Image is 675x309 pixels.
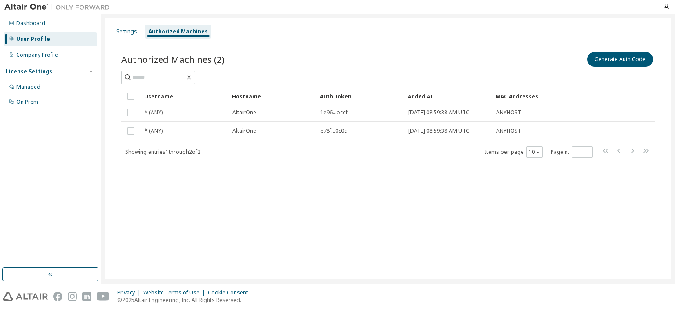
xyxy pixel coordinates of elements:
img: instagram.svg [68,292,77,301]
span: AltairOne [232,127,256,135]
div: Privacy [117,289,143,296]
p: © 2025 Altair Engineering, Inc. All Rights Reserved. [117,296,253,304]
div: Website Terms of Use [143,289,208,296]
span: * (ANY) [145,127,163,135]
span: Items per page [485,146,543,158]
div: Auth Token [320,89,401,103]
span: Showing entries 1 through 2 of 2 [125,148,200,156]
div: Company Profile [16,51,58,58]
div: User Profile [16,36,50,43]
button: Generate Auth Code [587,52,653,67]
div: Cookie Consent [208,289,253,296]
div: License Settings [6,68,52,75]
span: * (ANY) [145,109,163,116]
div: Settings [116,28,137,35]
div: Username [144,89,225,103]
img: Altair One [4,3,114,11]
div: Authorized Machines [149,28,208,35]
span: [DATE] 08:59:38 AM UTC [408,127,469,135]
div: Added At [408,89,489,103]
span: [DATE] 08:59:38 AM UTC [408,109,469,116]
img: facebook.svg [53,292,62,301]
div: MAC Addresses [496,89,562,103]
span: Page n. [551,146,593,158]
button: 10 [529,149,541,156]
img: youtube.svg [97,292,109,301]
span: ANYHOST [496,109,521,116]
div: Hostname [232,89,313,103]
div: Dashboard [16,20,45,27]
span: e78f...0c0c [320,127,347,135]
div: On Prem [16,98,38,105]
img: linkedin.svg [82,292,91,301]
span: Authorized Machines (2) [121,53,225,65]
span: AltairOne [232,109,256,116]
div: Managed [16,84,40,91]
span: 1e96...bcef [320,109,348,116]
img: altair_logo.svg [3,292,48,301]
span: ANYHOST [496,127,521,135]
